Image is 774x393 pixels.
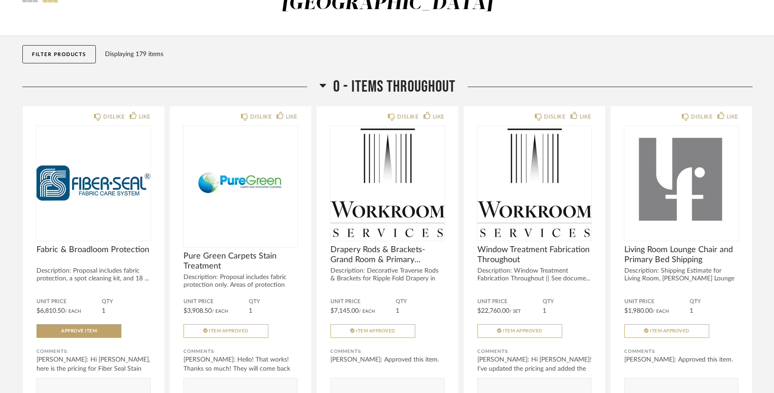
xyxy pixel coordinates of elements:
div: Description: Proposal includes fabric protection only. Areas of protection inc... [183,274,298,297]
span: 1 [102,308,105,314]
div: Displaying 179 items [105,49,748,59]
div: Comments: [183,347,298,356]
span: $22,760.00 [477,308,509,314]
span: / Set [509,309,521,314]
div: [PERSON_NAME]: Approved this item. [624,355,738,364]
span: Unit Price [624,298,690,305]
div: LIKE [139,112,151,121]
div: Description: Shipping Estimate for Living Room, [PERSON_NAME] Lounge Chairs and Prim... [624,267,738,290]
span: Item Approved [650,329,690,333]
span: $1,980.00 [624,308,653,314]
span: Fabric & Broadloom Protection [37,245,151,255]
img: undefined [477,126,591,240]
div: LIKE [727,112,738,121]
span: QTY [102,298,151,305]
div: [PERSON_NAME]: Hi [PERSON_NAME]! I've updated the pricing and added the updated quo... [477,355,591,383]
button: Item Approved [624,324,709,338]
div: DISLIKE [691,112,712,121]
span: 1 [396,308,399,314]
span: QTY [396,298,445,305]
span: Window Treatment Fabrication Throughout [477,245,591,265]
span: Unit Price [37,298,102,305]
div: DISLIKE [544,112,565,121]
span: Drapery Rods & Brackets- Grand Room & Primary Bedroom [330,245,445,265]
span: / Each [359,309,375,314]
span: Item Approved [356,329,396,333]
span: $6,810.50 [37,308,65,314]
div: [PERSON_NAME]: Hi [PERSON_NAME], here is the pricing for Fiber Seal Stain protectant. ... [37,355,151,383]
span: / Each [212,309,228,314]
span: Approve Item [61,329,97,333]
div: LIKE [580,112,591,121]
button: Filter Products [22,45,96,63]
span: 0 - Items Throughout [333,77,455,97]
div: Comments: [477,347,591,356]
div: DISLIKE [250,112,272,121]
span: Unit Price [330,298,396,305]
div: [PERSON_NAME]: Approved this item. [330,355,445,364]
div: Comments: [330,347,445,356]
button: Approve Item [37,324,121,338]
div: Description: Window Treatment Fabrication Throughout || See docume... [477,267,591,283]
span: QTY [690,298,738,305]
div: [PERSON_NAME]: Hello! That works! Thanks so much! They will come back for the o... [183,355,298,383]
span: 1 [249,308,252,314]
button: Item Approved [330,324,415,338]
span: Item Approved [503,329,543,333]
span: QTY [543,298,591,305]
img: undefined [624,126,738,240]
div: LIKE [433,112,445,121]
span: Item Approved [209,329,249,333]
span: Pure Green Carpets Stain Treatment [183,251,298,271]
div: Description: Decorative Traverse Rods & Brackets for Ripple Fold Drapery in Gra... [330,267,445,290]
div: DISLIKE [397,112,418,121]
span: / Each [653,309,669,314]
div: Description: Proposal includes fabric protection, a spot cleaning kit, and 18 ... [37,267,151,283]
button: Item Approved [183,324,268,338]
div: LIKE [286,112,298,121]
span: Living Room Lounge Chair and Primary Bed Shipping [624,245,738,265]
img: undefined [183,126,298,240]
span: 1 [543,308,546,314]
span: $3,908.50 [183,308,212,314]
span: Unit Price [183,298,249,305]
span: $7,145.00 [330,308,359,314]
span: QTY [249,298,298,305]
img: undefined [37,126,151,240]
button: Item Approved [477,324,562,338]
div: 0 [183,126,298,240]
span: Unit Price [477,298,543,305]
div: Comments: [624,347,738,356]
div: Comments: [37,347,151,356]
div: DISLIKE [103,112,125,121]
span: 1 [690,308,693,314]
img: undefined [330,126,445,240]
span: / Each [65,309,81,314]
